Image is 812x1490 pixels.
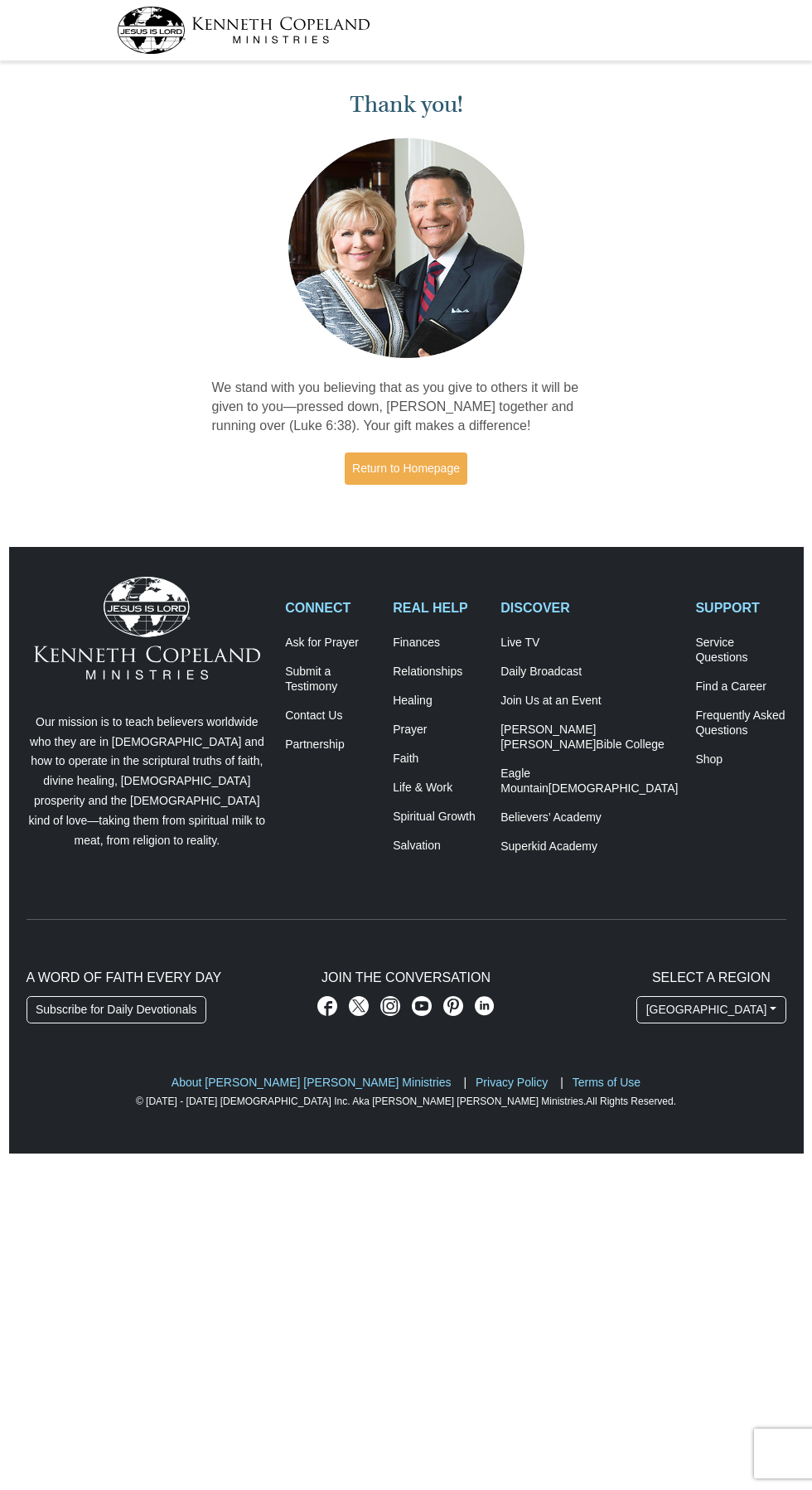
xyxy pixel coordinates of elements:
a: Relationships [393,665,483,680]
a: Terms of Use [573,1076,640,1089]
button: [GEOGRAPHIC_DATA] [636,996,785,1024]
a: Eagle Mountain[DEMOGRAPHIC_DATA] [500,767,678,796]
a: Spiritual Growth [393,810,483,825]
p: Our mission is to teach believers worldwide who they are in [DEMOGRAPHIC_DATA] and how to operate... [27,713,268,851]
a: [DEMOGRAPHIC_DATA] Inc. [220,1096,350,1107]
a: Life & Work [393,781,483,796]
a: Submit a Testimony [285,665,375,694]
h2: DISCOVER [500,600,678,616]
span: A Word of Faith Every Day [27,970,222,984]
a: Believers’ Academy [500,810,678,825]
a: © [DATE] - [DATE] [136,1096,217,1107]
img: kcm-header-logo.svg [117,7,370,54]
a: Find a Career [695,680,785,694]
span: Bible College [596,738,665,751]
h2: Join The Conversation [285,970,527,985]
a: Superkid Academy [500,839,678,854]
a: Aka [PERSON_NAME] [PERSON_NAME] Ministries. [352,1096,586,1107]
a: Subscribe for Daily Devotionals [27,996,207,1024]
a: Prayer [393,723,483,738]
a: Partnership [285,738,375,752]
a: Shop [695,752,785,767]
a: Service Questions [695,636,785,665]
a: About [PERSON_NAME] [PERSON_NAME] Ministries [172,1076,452,1089]
h2: REAL HELP [393,600,483,616]
p: We stand with you believing that as you give to others it will be given to you—pressed down, [PER... [212,379,601,436]
a: Return to Homepage [345,452,467,485]
a: Frequently AskedQuestions [695,709,785,738]
img: Kenneth Copeland Ministries [34,577,260,680]
a: Privacy Policy [476,1076,548,1089]
img: Kenneth and Gloria [284,134,529,362]
p: All Rights Reserved. [27,1093,786,1110]
a: Faith [393,752,483,767]
a: Healing [393,694,483,709]
span: [DEMOGRAPHIC_DATA] [549,781,679,795]
h2: Select A Region [636,970,785,985]
h2: SUPPORT [695,600,785,616]
a: Finances [393,636,483,651]
h2: CONNECT [285,600,375,616]
h1: Thank you! [212,91,601,119]
a: Contact Us [285,709,375,723]
a: Join Us at an Event [500,694,678,709]
a: Live TV [500,636,678,651]
a: Daily Broadcast [500,665,678,680]
a: [PERSON_NAME] [PERSON_NAME]Bible College [500,723,678,752]
a: Salvation [393,839,483,854]
a: Ask for Prayer [285,636,375,651]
